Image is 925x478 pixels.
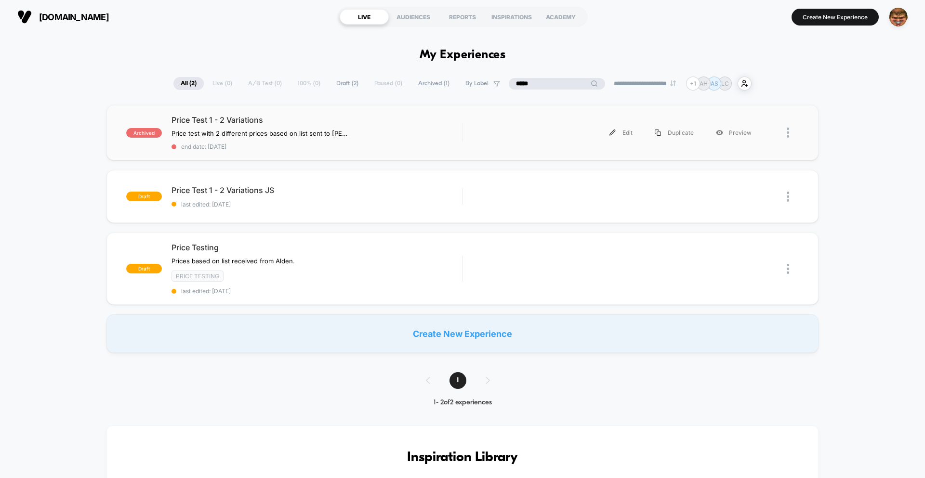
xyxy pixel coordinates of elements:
[389,9,438,25] div: AUDIENCES
[465,80,489,87] span: By Label
[438,9,487,25] div: REPORTS
[340,9,389,25] div: LIVE
[126,128,162,138] span: archived
[17,10,32,24] img: Visually logo
[670,80,676,86] img: end
[135,450,790,465] h3: Inspiration Library
[329,77,366,90] span: Draft ( 2 )
[721,80,729,87] p: LC
[487,9,536,25] div: INSPIRATIONS
[700,80,708,87] p: AH
[787,192,789,202] img: close
[787,264,789,274] img: close
[411,77,457,90] span: Archived ( 1 )
[655,129,661,136] img: menu
[644,122,705,143] div: Duplicate
[172,271,224,282] span: price testing
[172,257,295,265] span: Prices based on list received from Alden.
[39,12,109,22] span: [DOMAIN_NAME]
[172,287,462,295] span: last edited: [DATE]
[792,9,879,26] button: Create New Experience
[172,143,462,150] span: end date: [DATE]
[172,115,462,125] span: Price Test 1 - 2 Variations
[172,243,462,252] span: Price Testing
[172,185,462,195] span: Price Test 1 - 2 Variations JS
[536,9,585,25] div: ACADEMY
[886,7,911,27] button: ppic
[787,128,789,138] img: close
[449,372,466,389] span: 1
[889,8,908,26] img: ppic
[686,77,700,90] div: + 1
[172,201,462,208] span: last edited: [DATE]
[711,80,718,87] p: AS
[172,129,350,137] span: Price test with 2 different prices based on list sent to [PERSON_NAME] by planning.
[598,122,644,143] div: Edit
[609,129,616,136] img: menu
[416,399,509,407] div: 1 - 2 of 2 experiences
[173,77,204,90] span: All ( 2 )
[420,48,506,62] h1: My Experiences
[126,192,162,201] span: draft
[106,314,819,353] div: Create New Experience
[14,9,112,25] button: [DOMAIN_NAME]
[126,264,162,273] span: draft
[705,122,763,143] div: Preview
